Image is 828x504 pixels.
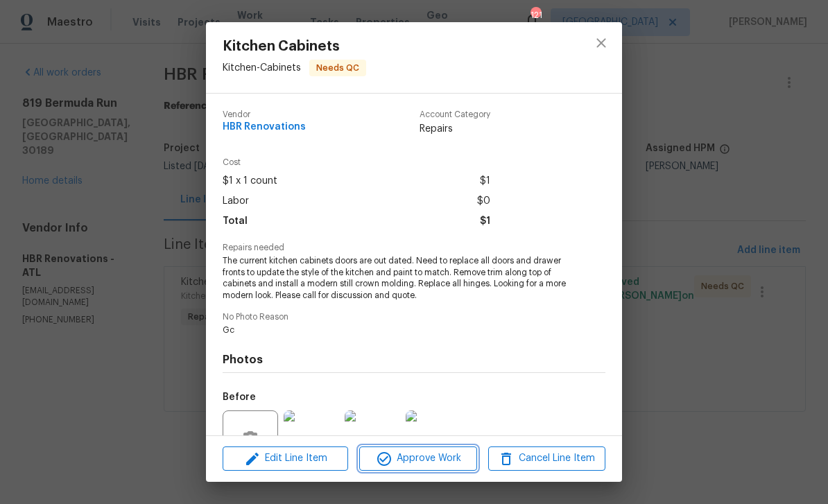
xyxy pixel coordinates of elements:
[223,446,348,471] button: Edit Line Item
[223,171,277,191] span: $1 x 1 count
[223,63,301,73] span: Kitchen - Cabinets
[223,255,567,302] span: The current kitchen cabinets doors are out dated. Need to replace all doors and drawer fronts to ...
[359,446,476,471] button: Approve Work
[488,446,605,471] button: Cancel Line Item
[223,191,249,211] span: Labor
[223,39,366,54] span: Kitchen Cabinets
[480,211,490,232] span: $1
[227,450,344,467] span: Edit Line Item
[223,110,306,119] span: Vendor
[223,392,256,402] h5: Before
[311,61,365,75] span: Needs QC
[223,313,605,322] span: No Photo Reason
[585,26,618,60] button: close
[223,211,248,232] span: Total
[531,8,540,22] div: 121
[420,110,490,119] span: Account Category
[477,191,490,211] span: $0
[223,353,605,367] h4: Photos
[223,158,490,167] span: Cost
[223,122,306,132] span: HBR Renovations
[420,122,490,136] span: Repairs
[363,450,472,467] span: Approve Work
[223,243,605,252] span: Repairs needed
[492,450,601,467] span: Cancel Line Item
[223,324,567,336] span: Gc
[480,171,490,191] span: $1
